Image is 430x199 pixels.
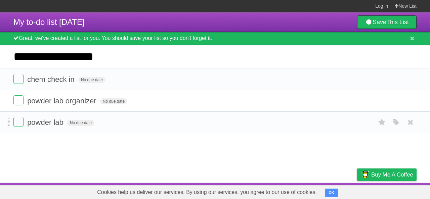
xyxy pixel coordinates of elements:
[27,118,65,127] span: powder lab
[374,185,417,197] a: Suggest a feature
[100,98,127,104] span: No due date
[13,95,24,105] label: Done
[13,74,24,84] label: Done
[290,185,317,197] a: Developers
[13,17,85,27] span: My to-do list [DATE]
[357,15,417,29] a: SaveThis List
[13,117,24,127] label: Done
[386,19,409,26] b: This List
[27,75,76,84] span: chem check in
[67,120,94,126] span: No due date
[360,169,370,180] img: Buy me a coffee
[268,185,282,197] a: About
[357,168,417,181] a: Buy me a coffee
[27,97,98,105] span: powder lab organizer
[376,117,388,128] label: Star task
[325,189,338,197] button: OK
[78,77,105,83] span: No due date
[326,185,340,197] a: Terms
[90,186,324,199] span: Cookies help us deliver our services. By using our services, you agree to our use of cookies.
[371,169,413,181] span: Buy me a coffee
[348,185,366,197] a: Privacy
